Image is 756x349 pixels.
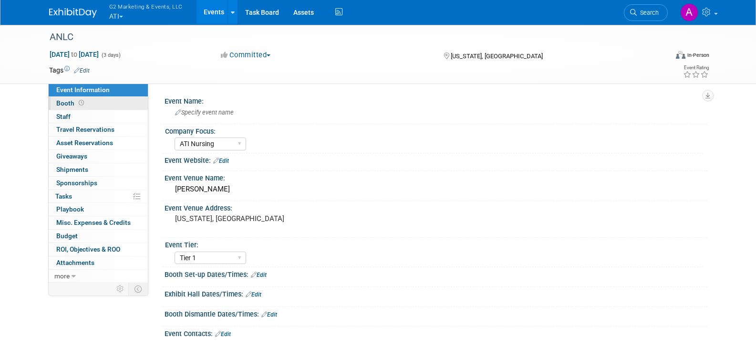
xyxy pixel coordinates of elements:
a: Edit [246,291,261,298]
div: Company Focus: [165,124,703,136]
div: Event Venue Name: [165,171,707,183]
a: Tasks [49,190,148,203]
a: Edit [74,67,90,74]
div: Event Venue Address: [165,201,707,213]
a: Sponsorships [49,177,148,190]
span: [DATE] [DATE] [49,50,99,59]
button: Committed [217,50,274,60]
span: Booth not reserved yet [77,99,86,106]
div: Event Contacts: [165,327,707,339]
a: Staff [49,110,148,123]
span: more [54,272,70,280]
a: Edit [213,158,229,164]
span: to [70,51,79,58]
div: Event Website: [165,153,707,166]
a: Travel Reservations [49,123,148,136]
span: Booth [56,99,86,107]
span: Asset Reservations [56,139,113,147]
span: Tasks [55,192,72,200]
div: Event Format [611,50,710,64]
a: Giveaways [49,150,148,163]
div: Event Rating [683,65,709,70]
a: Edit [215,331,231,338]
a: Booth [49,97,148,110]
span: ROI, Objectives & ROO [56,245,120,253]
span: Event Information [56,86,110,94]
span: Staff [56,113,71,120]
img: Format-Inperson.png [676,51,685,59]
span: Giveaways [56,152,87,160]
a: Misc. Expenses & Credits [49,216,148,229]
span: Budget [56,232,78,240]
td: Tags [49,65,90,75]
div: Booth Set-up Dates/Times: [165,267,707,280]
span: G2 Marketing & Events, LLC [109,1,183,11]
img: ExhibitDay [49,8,97,18]
span: [US_STATE], [GEOGRAPHIC_DATA] [451,53,543,60]
a: Budget [49,230,148,243]
a: Event Information [49,84,148,96]
span: Specify event name [175,109,234,116]
div: Event Tier: [165,238,703,250]
td: Toggle Event Tabs [128,283,148,295]
div: ANLC [46,29,653,46]
div: [PERSON_NAME] [172,182,700,197]
span: Attachments [56,259,94,266]
span: Playbook [56,205,84,213]
a: Attachments [49,256,148,269]
div: Exhibit Hall Dates/Times: [165,287,707,299]
span: Sponsorships [56,179,97,187]
img: Anna Lerner [680,3,698,21]
div: Booth Dismantle Dates/Times: [165,307,707,319]
a: ROI, Objectives & ROO [49,243,148,256]
span: Travel Reservations [56,126,114,133]
span: Search [637,9,659,16]
div: In-Person [687,52,709,59]
a: more [49,270,148,283]
a: Edit [251,272,267,278]
span: Misc. Expenses & Credits [56,219,131,226]
a: Shipments [49,163,148,176]
span: Shipments [56,166,88,173]
a: Edit [261,311,277,318]
pre: [US_STATE], [GEOGRAPHIC_DATA] [175,214,380,223]
div: Event Name: [165,94,707,106]
td: Personalize Event Tab Strip [112,283,129,295]
a: Playbook [49,203,148,216]
a: Asset Reservations [49,137,148,149]
a: Search [624,4,668,21]
span: (3 days) [101,52,121,58]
